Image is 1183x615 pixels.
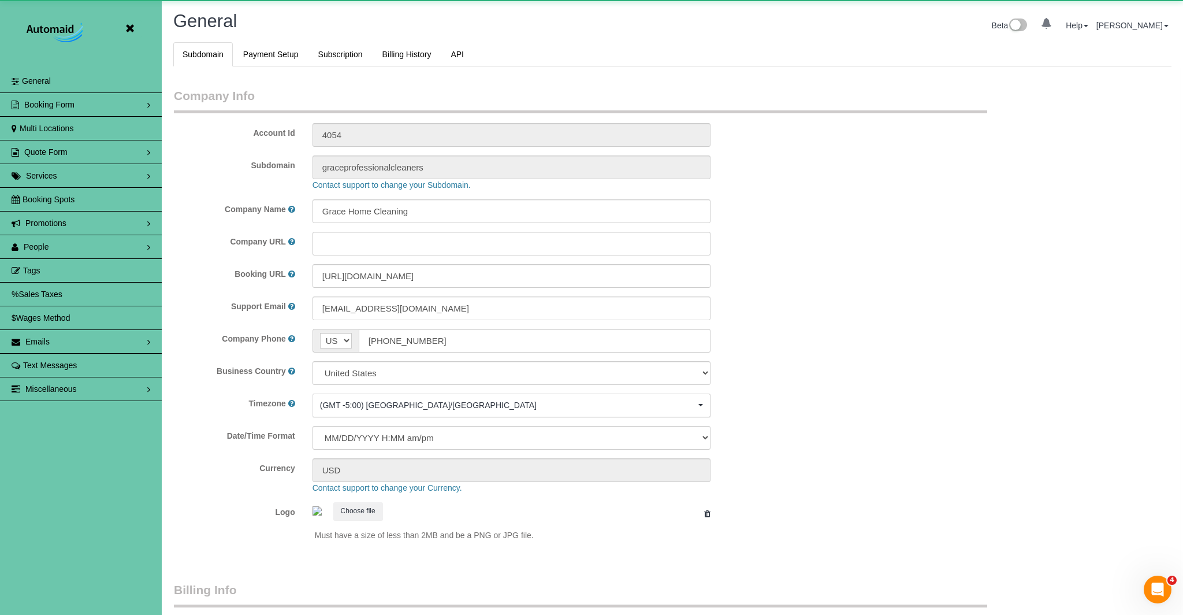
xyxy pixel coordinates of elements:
[25,218,66,228] span: Promotions
[313,506,322,516] img: 527e65277370bc3c29bcc4cff424822faca5be19.png
[313,394,710,417] button: (GMT -5:00) [GEOGRAPHIC_DATA]/[GEOGRAPHIC_DATA]
[313,394,710,417] ol: Choose Timezone
[359,329,710,353] input: Phone
[174,87,987,113] legend: Company Info
[20,20,92,46] img: Automaid Logo
[231,301,286,312] label: Support Email
[309,42,372,66] a: Subscription
[225,203,286,215] label: Company Name
[441,42,473,66] a: API
[173,11,237,31] span: General
[992,21,1028,30] a: Beta
[18,290,62,299] span: Sales Taxes
[174,581,987,607] legend: Billing Info
[24,242,49,251] span: People
[320,399,695,411] span: (GMT -5:00) [GEOGRAPHIC_DATA]/[GEOGRAPHIC_DATA]
[23,266,40,275] span: Tags
[22,76,51,86] span: General
[1008,18,1027,34] img: New interface
[165,123,304,139] label: Account Id
[315,529,710,541] p: Must have a size of less than 2MB and be a PNG or JPG file.
[1066,21,1088,30] a: Help
[16,313,70,323] span: Wages Method
[217,365,286,377] label: Business Country
[25,337,50,346] span: Emails
[222,333,285,344] label: Company Phone
[165,155,304,171] label: Subdomain
[1096,21,1169,30] a: [PERSON_NAME]
[20,124,73,133] span: Multi Locations
[333,502,383,520] button: Choose file
[165,502,304,518] label: Logo
[165,458,304,474] label: Currency
[23,195,75,204] span: Booking Spots
[373,42,441,66] a: Billing History
[304,179,1134,191] div: Contact support to change your Subdomain.
[235,268,286,280] label: Booking URL
[1167,576,1177,585] span: 4
[234,42,308,66] a: Payment Setup
[26,171,57,180] span: Services
[25,384,77,394] span: Miscellaneous
[24,100,75,109] span: Booking Form
[173,42,233,66] a: Subdomain
[230,236,285,247] label: Company URL
[1144,576,1171,603] iframe: Intercom live chat
[24,147,68,157] span: Quote Form
[249,398,286,409] label: Timezone
[23,361,77,370] span: Text Messages
[165,426,304,442] label: Date/Time Format
[304,482,1134,494] div: Contact support to change your Currency.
